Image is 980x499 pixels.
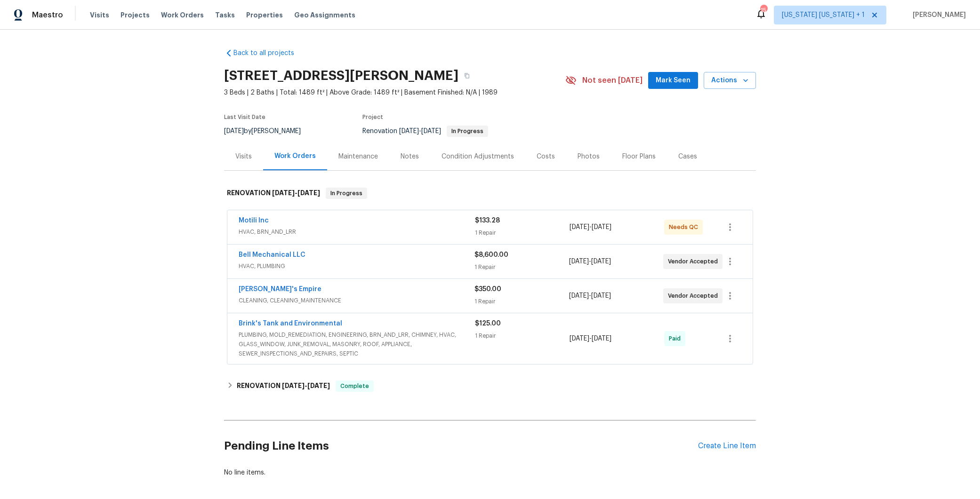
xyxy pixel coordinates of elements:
[235,152,252,161] div: Visits
[569,257,611,266] span: -
[669,222,702,232] span: Needs QC
[592,335,611,342] span: [DATE]
[294,10,355,20] span: Geo Assignments
[239,296,474,305] span: CLEANING, CLEANING_MAINTENANCE
[272,190,295,196] span: [DATE]
[622,152,656,161] div: Floor Plans
[475,217,500,224] span: $133.28
[327,189,366,198] span: In Progress
[297,190,320,196] span: [DATE]
[90,10,109,20] span: Visits
[648,72,698,89] button: Mark Seen
[475,320,501,327] span: $125.00
[909,10,966,20] span: [PERSON_NAME]
[239,252,305,258] a: Bell Mechanical LLC
[161,10,204,20] span: Work Orders
[224,48,314,58] a: Back to all projects
[239,330,475,358] span: PLUMBING, MOLD_REMEDIATION, ENGINEERING, BRN_AND_LRR, CHIMNEY, HVAC, GLASS_WINDOW, JUNK_REMOVAL, ...
[678,152,697,161] div: Cases
[570,222,611,232] span: -
[338,152,378,161] div: Maintenance
[239,227,475,237] span: HVAC, BRN_AND_LRR
[239,320,342,327] a: Brink's Tank and Environmental
[475,228,570,238] div: 1 Repair
[569,291,611,301] span: -
[421,128,441,135] span: [DATE]
[458,67,475,84] button: Copy Address
[282,382,330,389] span: -
[569,293,589,299] span: [DATE]
[711,75,748,87] span: Actions
[668,257,722,266] span: Vendor Accepted
[569,258,589,265] span: [DATE]
[474,286,501,293] span: $350.00
[399,128,441,135] span: -
[224,114,265,120] span: Last Visit Date
[224,375,756,397] div: RENOVATION [DATE]-[DATE]Complete
[362,114,383,120] span: Project
[227,188,320,199] h6: RENOVATION
[760,6,767,15] div: 15
[224,178,756,208] div: RENOVATION [DATE]-[DATE]In Progress
[582,76,643,85] span: Not seen [DATE]
[239,217,269,224] a: Motili Inc
[274,151,316,161] div: Work Orders
[570,224,589,230] span: [DATE]
[120,10,150,20] span: Projects
[272,190,320,196] span: -
[592,224,611,230] span: [DATE]
[474,262,569,272] div: 1 Repair
[362,128,488,135] span: Renovation
[570,334,611,343] span: -
[224,468,756,477] div: No line items.
[224,126,312,137] div: by [PERSON_NAME]
[401,152,419,161] div: Notes
[475,331,570,341] div: 1 Repair
[307,382,330,389] span: [DATE]
[399,128,419,135] span: [DATE]
[246,10,283,20] span: Properties
[668,291,722,301] span: Vendor Accepted
[570,335,589,342] span: [DATE]
[704,72,756,89] button: Actions
[537,152,555,161] div: Costs
[656,75,691,87] span: Mark Seen
[442,152,514,161] div: Condition Adjustments
[282,382,305,389] span: [DATE]
[448,128,487,134] span: In Progress
[591,258,611,265] span: [DATE]
[578,152,600,161] div: Photos
[474,297,569,306] div: 1 Repair
[782,10,865,20] span: [US_STATE] [US_STATE] + 1
[474,252,508,258] span: $8,600.00
[239,286,321,293] a: [PERSON_NAME]'s Empire
[239,261,474,271] span: HVAC, PLUMBING
[337,381,373,391] span: Complete
[237,380,330,392] h6: RENOVATION
[32,10,63,20] span: Maestro
[215,12,235,18] span: Tasks
[591,293,611,299] span: [DATE]
[224,71,458,80] h2: [STREET_ADDRESS][PERSON_NAME]
[698,442,756,451] div: Create Line Item
[224,424,698,468] h2: Pending Line Items
[224,128,244,135] span: [DATE]
[669,334,684,343] span: Paid
[224,88,565,97] span: 3 Beds | 2 Baths | Total: 1489 ft² | Above Grade: 1489 ft² | Basement Finished: N/A | 1989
